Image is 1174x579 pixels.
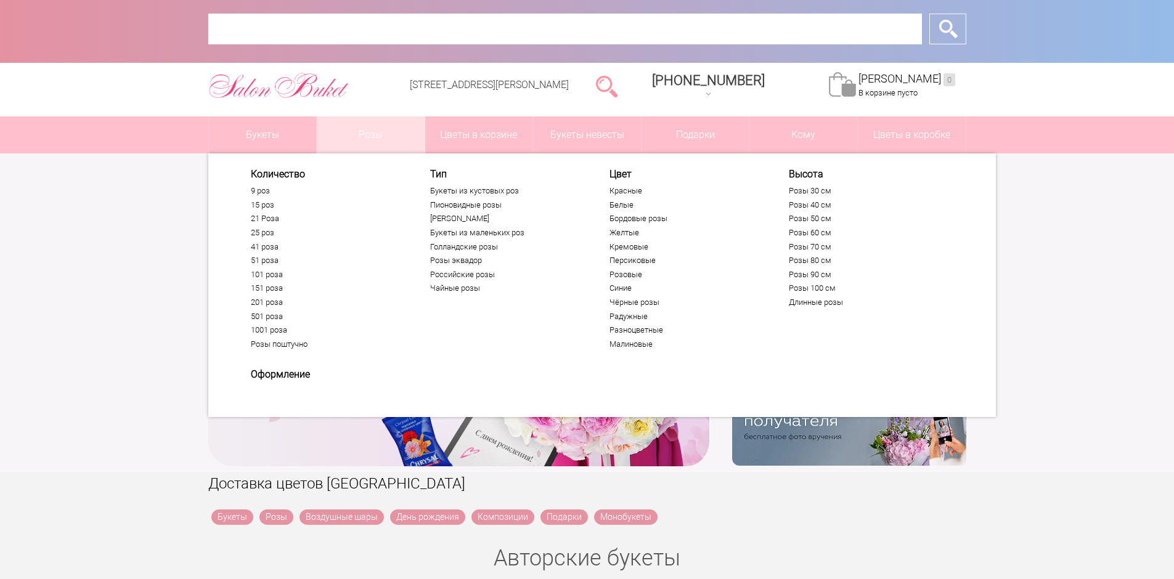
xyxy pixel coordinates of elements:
a: Бордовые розы [609,214,761,224]
a: Букеты из маленьких роз [430,228,582,238]
a: 51 роза [251,256,402,265]
a: Розы 100 см [789,283,940,293]
a: 25 роз [251,228,402,238]
a: Букеты [209,116,317,153]
span: Оформление [251,368,402,380]
a: Розы 40 см [789,200,940,210]
a: Розы 60 см [789,228,940,238]
a: [PHONE_NUMBER] [645,68,772,103]
a: 501 роза [251,312,402,322]
a: Разноцветные [609,325,761,335]
a: Розы 30 см [789,186,940,196]
a: Букеты [211,509,253,525]
a: Пионовидные розы [430,200,582,210]
a: Розовые [609,270,761,280]
a: [PERSON_NAME] [430,214,582,224]
span: В корзине пусто [858,88,918,97]
h1: Доставка цветов [GEOGRAPHIC_DATA] [208,472,966,495]
a: Белые [609,200,761,210]
a: 101 роза [251,270,402,280]
span: Высота [789,168,940,180]
span: Тип [430,168,582,180]
span: Цвет [609,168,761,180]
a: Розы 90 см [789,270,940,280]
a: 41 роза [251,242,402,252]
a: Розы 50 см [789,214,940,224]
a: Чёрные розы [609,298,761,307]
a: 9 роз [251,186,402,196]
a: Букеты из кустовых роз [430,186,582,196]
a: Розы 80 см [789,256,940,265]
a: [PERSON_NAME] [858,72,955,86]
a: Длинные розы [789,298,940,307]
a: Цветы в корзине [425,116,533,153]
a: Розы 70 см [789,242,940,252]
a: Синие [609,283,761,293]
a: [STREET_ADDRESS][PERSON_NAME] [410,79,569,91]
a: 151 роза [251,283,402,293]
a: Монобукеты [594,509,658,525]
a: Розы эквадор [430,256,582,265]
a: День рождения [390,509,465,525]
img: Цветы Нижний Новгород [208,70,349,102]
ins: 0 [944,73,955,86]
a: 21 Роза [251,214,402,224]
a: Кремовые [609,242,761,252]
a: 15 роз [251,200,402,210]
span: Кому [749,116,857,153]
a: Радужные [609,312,761,322]
a: Авторские букеты [494,545,680,571]
a: Розы [317,116,425,153]
a: Желтые [609,228,761,238]
a: Подарки [540,509,588,525]
a: Розы поштучно [251,339,402,349]
a: Голландские розы [430,242,582,252]
a: Персиковые [609,256,761,265]
a: Красные [609,186,761,196]
a: Цветы в коробке [858,116,966,153]
a: Букеты невесты [533,116,641,153]
a: Композиции [471,509,534,525]
a: Розы [259,509,293,525]
a: 201 роза [251,298,402,307]
span: [PHONE_NUMBER] [652,73,765,88]
a: Подарки [642,116,749,153]
a: Малиновые [609,339,761,349]
a: Воздушные шары [300,509,384,525]
a: 1001 роза [251,325,402,335]
span: Количество [251,168,402,180]
a: Чайные розы [430,283,582,293]
a: Российские розы [430,270,582,280]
